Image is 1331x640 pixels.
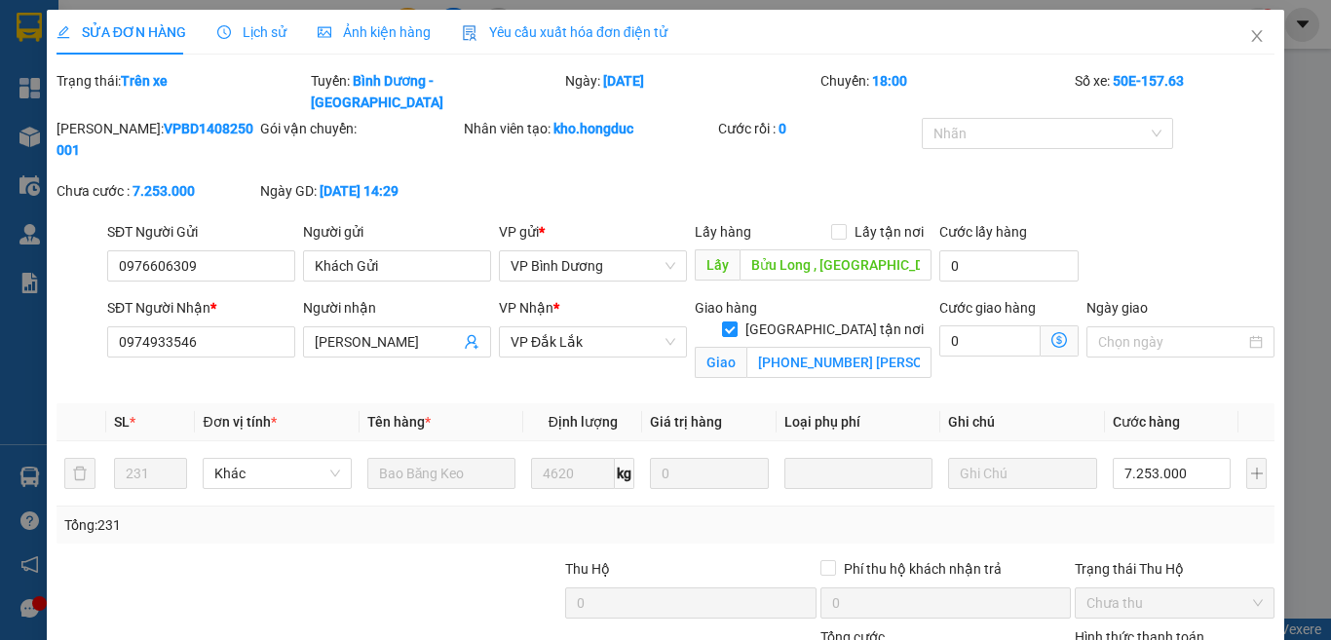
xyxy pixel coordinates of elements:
div: Nhân viên tạo: [464,118,714,139]
span: Giao [695,347,746,378]
span: kg [615,458,634,489]
div: Trạng thái: [55,70,309,113]
th: Loại phụ phí [777,403,940,441]
span: Yêu cầu xuất hóa đơn điện tử [462,24,667,40]
img: icon [462,25,477,41]
div: Chuyến: [818,70,1073,113]
span: VP Đắk Lắk [511,327,675,357]
div: Ngày: [563,70,818,113]
span: Lịch sử [217,24,286,40]
div: SĐT Người Nhận [107,297,295,319]
b: Bình Dương - [GEOGRAPHIC_DATA] [311,73,443,110]
span: Chưa thu [1086,588,1263,618]
b: 7.253.000 [133,183,195,199]
div: Người gửi [303,221,491,243]
span: Lấy hàng [695,224,751,240]
span: Lấy tận nơi [847,221,932,243]
span: Cước hàng [1113,414,1180,430]
label: Cước lấy hàng [939,224,1027,240]
input: Dọc đường [740,249,932,281]
span: Tên hàng [367,414,431,430]
b: 50E-157.63 [1113,73,1184,89]
b: kho.hongduc [553,121,633,136]
div: Chưa cước : [57,180,256,202]
input: VD: Bàn, Ghế [367,458,515,489]
button: plus [1246,458,1267,489]
b: [DATE] [603,73,644,89]
th: Ghi chú [940,403,1104,441]
div: VP gửi [499,221,687,243]
span: edit [57,25,70,39]
span: VP Nhận [499,300,553,316]
input: Giao tận nơi [746,347,932,378]
div: Tổng: 231 [64,514,515,536]
button: delete [64,458,95,489]
span: VP Bình Dương [511,251,675,281]
span: Khác [214,459,339,488]
span: Thu Hộ [565,561,610,577]
div: Ngày GD: [260,180,460,202]
span: Giá trị hàng [650,414,722,430]
span: dollar-circle [1051,332,1067,348]
div: Gói vận chuyển: [260,118,460,139]
div: [PERSON_NAME]: [57,118,256,161]
input: 0 [650,458,769,489]
input: Ghi Chú [948,458,1096,489]
div: Trạng thái Thu Hộ [1075,558,1274,580]
label: Ngày giao [1086,300,1148,316]
span: Phí thu hộ khách nhận trả [836,558,1009,580]
div: Người nhận [303,297,491,319]
input: Ngày giao [1098,331,1245,353]
b: 0 [779,121,786,136]
span: picture [318,25,331,39]
div: Số xe: [1073,70,1276,113]
input: Cước giao hàng [939,325,1041,357]
span: Ảnh kiện hàng [318,24,431,40]
span: [GEOGRAPHIC_DATA] tận nơi [738,319,932,340]
span: Lấy [695,249,740,281]
input: Cước lấy hàng [939,250,1079,282]
label: Cước giao hàng [939,300,1036,316]
b: Trên xe [121,73,168,89]
div: Tuyến: [309,70,563,113]
b: 18:00 [872,73,907,89]
div: SĐT Người Gửi [107,221,295,243]
span: SỬA ĐƠN HÀNG [57,24,186,40]
span: Giao hàng [695,300,757,316]
b: [DATE] 14:29 [320,183,399,199]
span: Định lượng [549,414,618,430]
span: clock-circle [217,25,231,39]
span: Đơn vị tính [203,414,276,430]
div: Cước rồi : [718,118,918,139]
span: SL [114,414,130,430]
button: Close [1230,10,1284,64]
span: user-add [464,334,479,350]
span: close [1249,28,1265,44]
